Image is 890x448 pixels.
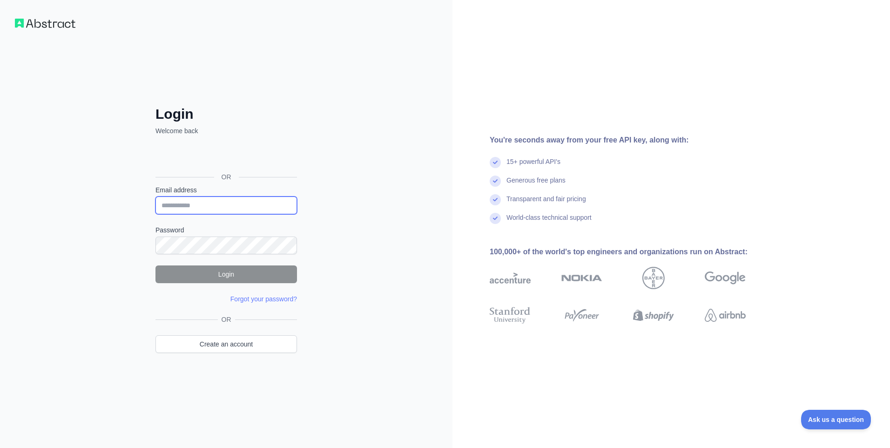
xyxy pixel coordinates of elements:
[151,146,300,166] iframe: Sign in with Google Button
[230,295,297,303] a: Forgot your password?
[218,315,235,324] span: OR
[561,305,602,326] img: payoneer
[490,246,775,258] div: 100,000+ of the world's top engineers and organizations run on Abstract:
[155,126,297,136] p: Welcome back
[490,213,501,224] img: check mark
[490,176,501,187] img: check mark
[506,194,586,213] div: Transparent and fair pricing
[155,106,297,122] h2: Login
[155,225,297,235] label: Password
[705,305,746,326] img: airbnb
[490,305,531,326] img: stanford university
[561,267,602,289] img: nokia
[155,335,297,353] a: Create an account
[490,135,775,146] div: You're seconds away from your free API key, along with:
[15,19,75,28] img: Workflow
[506,176,566,194] div: Generous free plans
[490,267,531,289] img: accenture
[506,213,592,231] div: World-class technical support
[633,305,674,326] img: shopify
[155,185,297,195] label: Email address
[155,265,297,283] button: Login
[490,157,501,168] img: check mark
[801,410,871,429] iframe: Toggle Customer Support
[506,157,560,176] div: 15+ powerful API's
[214,172,239,182] span: OR
[705,267,746,289] img: google
[642,267,665,289] img: bayer
[490,194,501,205] img: check mark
